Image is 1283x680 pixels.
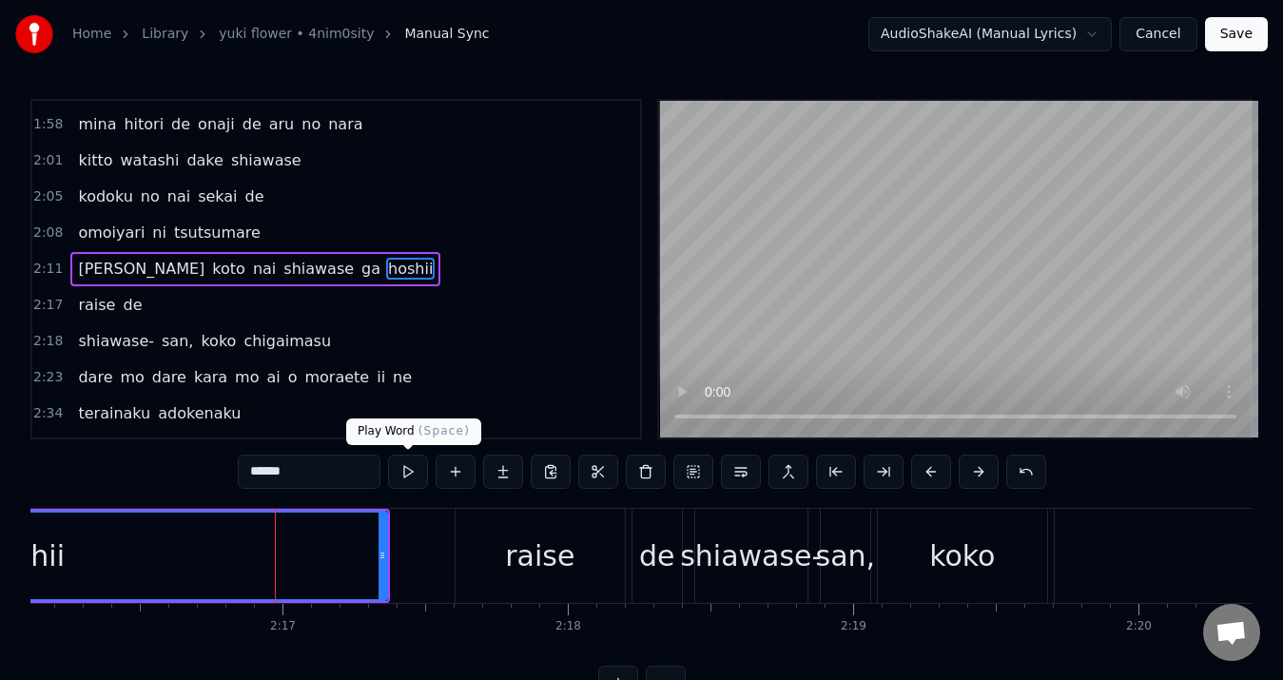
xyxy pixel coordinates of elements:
span: mina [76,113,118,135]
div: 2:19 [841,619,866,634]
span: ii [375,366,387,388]
div: Open chat [1203,604,1260,661]
span: hoshii [386,258,435,280]
button: Save [1205,17,1268,51]
div: san, [816,534,876,577]
span: dake [185,149,225,171]
span: adokenaku [156,402,243,424]
span: chigaimasu [242,330,333,352]
span: no [139,185,162,207]
span: tsutsumare [172,222,262,243]
span: nara [326,113,364,135]
span: shiawase [282,258,356,280]
span: 1:58 [33,115,63,134]
span: kara [192,366,229,388]
span: o [286,366,300,388]
span: 2:18 [33,332,63,351]
nav: breadcrumb [72,25,490,44]
div: de [639,534,675,577]
span: onaji [196,113,237,135]
span: terainaku [76,402,152,424]
div: 2:17 [270,619,296,634]
span: hitori [122,113,165,135]
span: san, [160,330,195,352]
div: 2:18 [555,619,581,634]
div: raise [505,534,574,577]
a: Library [142,25,188,44]
img: youka [15,15,53,53]
button: Cancel [1119,17,1196,51]
span: mo [118,366,146,388]
span: shiawase- [76,330,156,352]
span: koto [210,258,247,280]
a: yuki flower • 4nim0sity [219,25,374,44]
span: ( Space ) [418,424,470,437]
span: de [169,113,192,135]
div: 2:20 [1126,619,1152,634]
span: ai [264,366,282,388]
span: Manual Sync [404,25,489,44]
span: ga [360,258,382,280]
div: Play Word [346,418,481,445]
span: 2:01 [33,151,63,170]
span: watashi [119,149,182,171]
span: no [300,113,322,135]
span: 2:17 [33,296,63,315]
span: kodoku [76,185,134,207]
span: nai [165,185,192,207]
span: 2:34 [33,404,63,423]
span: 2:11 [33,260,63,279]
span: 2:23 [33,368,63,387]
span: de [241,113,263,135]
span: dare [76,366,114,388]
span: de [243,185,266,207]
span: koko [199,330,238,352]
div: shiawase- [680,534,822,577]
span: sekai [196,185,239,207]
span: moraete [302,366,371,388]
span: ni [150,222,168,243]
span: omoiyari [76,222,146,243]
span: de [121,294,144,316]
span: mo [233,366,261,388]
span: nai [251,258,278,280]
span: 2:05 [33,187,63,206]
div: koko [929,534,995,577]
span: kitto [76,149,114,171]
span: dare [150,366,188,388]
span: raise [76,294,117,316]
a: Home [72,25,111,44]
span: ne [391,366,414,388]
span: shiawase [229,149,303,171]
span: 2:08 [33,223,63,243]
span: aru [267,113,297,135]
span: [PERSON_NAME] [76,258,206,280]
